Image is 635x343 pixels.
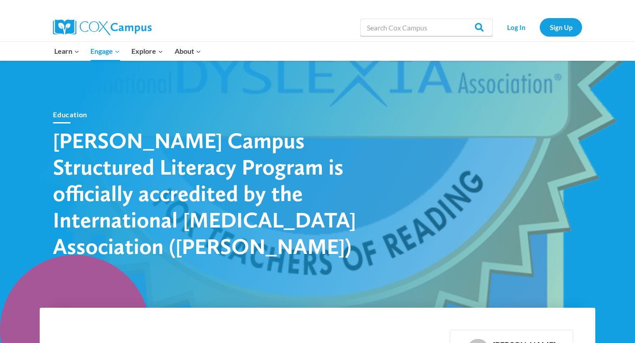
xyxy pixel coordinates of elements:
[53,110,87,119] a: Education
[175,45,201,57] span: About
[53,127,362,259] h1: [PERSON_NAME] Campus Structured Literacy Program is officially accredited by the International [M...
[360,19,493,36] input: Search Cox Campus
[53,19,152,35] img: Cox Campus
[54,45,79,57] span: Learn
[49,42,206,60] nav: Primary Navigation
[540,18,582,36] a: Sign Up
[497,18,582,36] nav: Secondary Navigation
[131,45,163,57] span: Explore
[90,45,120,57] span: Engage
[497,18,535,36] a: Log In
